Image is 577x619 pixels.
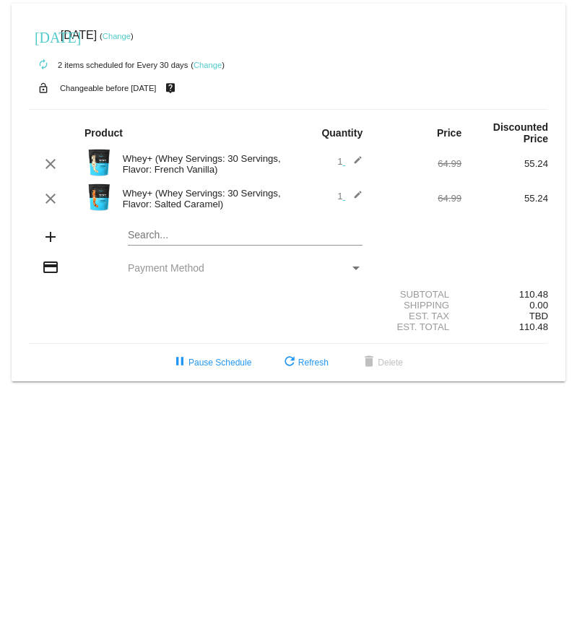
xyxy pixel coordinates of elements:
span: 110.48 [519,321,548,332]
small: ( ) [191,61,225,69]
div: 64.99 [375,158,461,169]
strong: Quantity [321,127,363,139]
mat-select: Payment Method [128,262,363,274]
button: Delete [349,350,415,376]
img: Image-1-Carousel-Whey-2lb-Vanilla-no-badge-Transp.png [84,148,113,177]
span: Pause Schedule [171,358,251,368]
div: 64.99 [375,193,461,204]
mat-icon: delete [360,354,378,371]
span: 1 [337,156,363,167]
strong: Product [84,127,123,139]
input: Search... [128,230,363,241]
img: Image-1-Carousel-Whey-2lb-Salted-Caramel-no-badge.png [84,183,113,212]
div: 110.48 [461,289,548,300]
mat-icon: edit [345,155,363,173]
mat-icon: edit [345,190,363,207]
div: Whey+ (Whey Servings: 30 Servings, Flavor: Salted Caramel) [116,188,289,209]
mat-icon: clear [42,190,59,207]
div: Subtotal [375,289,461,300]
div: Whey+ (Whey Servings: 30 Servings, Flavor: French Vanilla) [116,153,289,175]
div: Est. Tax [375,311,461,321]
button: Refresh [269,350,340,376]
mat-icon: autorenew [35,56,52,74]
mat-icon: refresh [281,354,298,371]
div: 55.24 [461,193,548,204]
mat-icon: [DATE] [35,27,52,45]
span: Refresh [281,358,329,368]
span: Payment Method [128,262,204,274]
mat-icon: credit_card [42,259,59,276]
strong: Discounted Price [493,121,548,144]
mat-icon: add [42,228,59,246]
mat-icon: lock_open [35,79,52,98]
span: 0.00 [529,300,548,311]
mat-icon: clear [42,155,59,173]
small: 2 items scheduled for Every 30 days [29,61,188,69]
mat-icon: pause [171,354,188,371]
div: Est. Total [375,321,461,332]
span: 1 [337,191,363,202]
div: Shipping [375,300,461,311]
div: 55.24 [461,158,548,169]
span: TBD [529,311,548,321]
mat-icon: live_help [162,79,179,98]
a: Change [103,32,131,40]
small: Changeable before [DATE] [60,84,157,92]
strong: Price [437,127,461,139]
small: ( ) [100,32,134,40]
a: Change [194,61,222,69]
button: Pause Schedule [160,350,263,376]
span: Delete [360,358,403,368]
